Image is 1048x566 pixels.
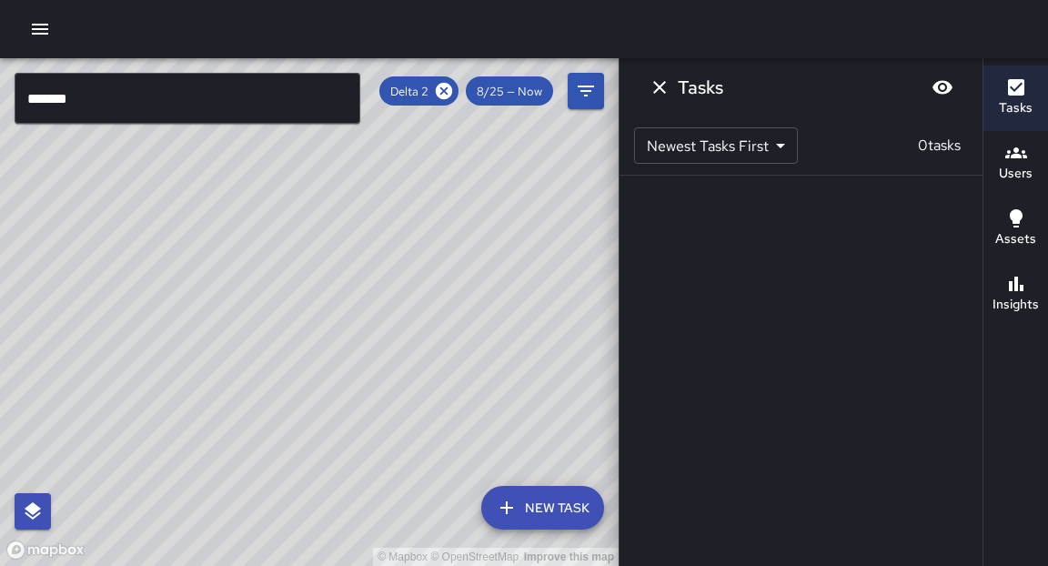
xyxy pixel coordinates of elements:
[999,98,1033,118] h6: Tasks
[983,66,1048,131] button: Tasks
[568,73,604,109] button: Filters
[481,486,604,530] button: New Task
[634,127,798,164] div: Newest Tasks First
[993,295,1039,315] h6: Insights
[983,131,1048,197] button: Users
[999,164,1033,184] h6: Users
[911,135,968,157] p: 0 tasks
[995,229,1036,249] h6: Assets
[466,84,553,99] span: 8/25 — Now
[678,73,723,102] h6: Tasks
[924,69,961,106] button: Blur
[983,197,1048,262] button: Assets
[379,76,458,106] div: Delta 2
[983,262,1048,328] button: Insights
[379,84,439,99] span: Delta 2
[641,69,678,106] button: Dismiss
